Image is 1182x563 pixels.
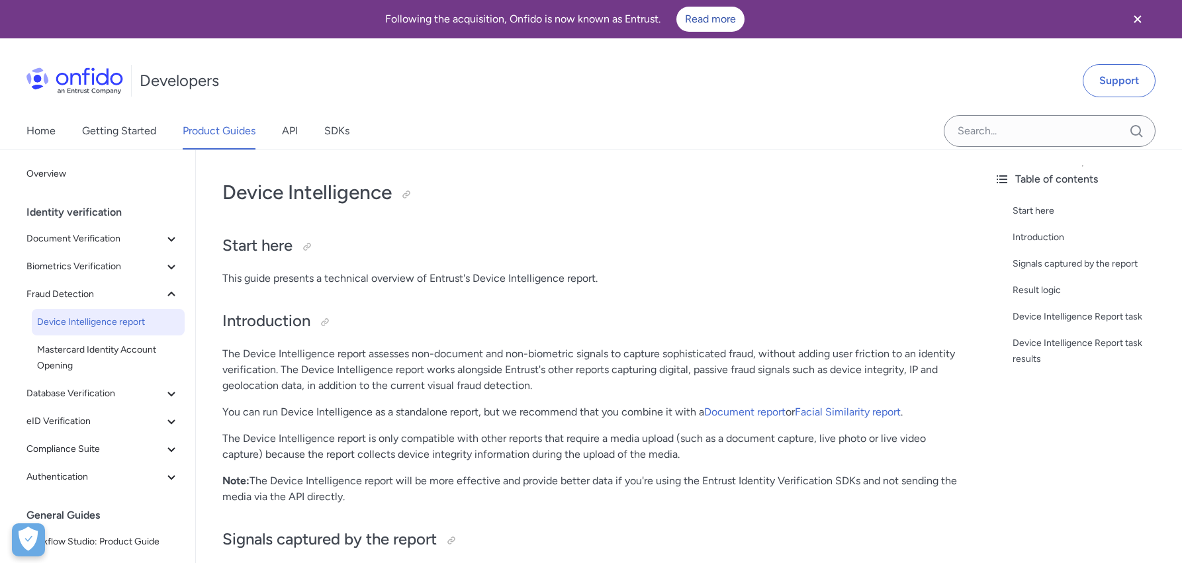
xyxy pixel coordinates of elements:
[222,529,957,551] h2: Signals captured by the report
[21,281,185,308] button: Fraud Detection
[21,161,185,187] a: Overview
[26,386,163,402] span: Database Verification
[21,436,185,462] button: Compliance Suite
[222,310,957,333] h2: Introduction
[21,464,185,490] button: Authentication
[140,70,219,91] h1: Developers
[82,112,156,150] a: Getting Started
[222,474,250,487] strong: Note:
[704,406,786,418] a: Document report
[1113,3,1162,36] button: Close banner
[795,406,901,418] a: Facial Similarity report
[21,529,185,555] a: Workflow Studio: Product Guide
[26,413,163,429] span: eID Verification
[222,179,957,206] h1: Device Intelligence
[26,534,179,550] span: Workflow Studio: Product Guide
[1013,309,1171,325] a: Device Intelligence Report task
[1013,230,1171,245] a: Introduction
[222,346,957,394] p: The Device Intelligence report assesses non-document and non-biometric signals to capture sophist...
[26,166,179,182] span: Overview
[21,253,185,280] button: Biometrics Verification
[222,431,957,462] p: The Device Intelligence report is only compatible with other reports that require a media upload ...
[994,171,1171,187] div: Table of contents
[1130,11,1146,27] svg: Close banner
[21,380,185,407] button: Database Verification
[21,226,185,252] button: Document Verification
[1013,335,1171,367] a: Device Intelligence Report task results
[26,112,56,150] a: Home
[676,7,745,32] a: Read more
[282,112,298,150] a: API
[222,404,957,420] p: You can run Device Intelligence as a standalone report, but we recommend that you combine it with...
[32,309,185,335] a: Device Intelligence report
[26,67,123,94] img: Onfido Logo
[222,271,957,286] p: This guide presents a technical overview of Entrust's Device Intelligence report.
[12,523,45,556] button: Open Preferences
[324,112,349,150] a: SDKs
[1013,256,1171,272] a: Signals captured by the report
[26,469,163,485] span: Authentication
[26,259,163,275] span: Biometrics Verification
[944,115,1156,147] input: Onfido search input field
[26,199,190,226] div: Identity verification
[37,342,179,374] span: Mastercard Identity Account Opening
[21,408,185,435] button: eID Verification
[12,523,45,556] div: Cookie Preferences
[16,7,1113,32] div: Following the acquisition, Onfido is now known as Entrust.
[1083,64,1156,97] a: Support
[26,286,163,302] span: Fraud Detection
[26,502,190,529] div: General Guides
[183,112,255,150] a: Product Guides
[26,231,163,247] span: Document Verification
[222,235,957,257] h2: Start here
[222,473,957,505] p: The Device Intelligence report will be more effective and provide better data if you're using the...
[37,314,179,330] span: Device Intelligence report
[1013,203,1171,219] a: Start here
[1013,282,1171,298] a: Result logic
[32,337,185,379] a: Mastercard Identity Account Opening
[26,441,163,457] span: Compliance Suite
